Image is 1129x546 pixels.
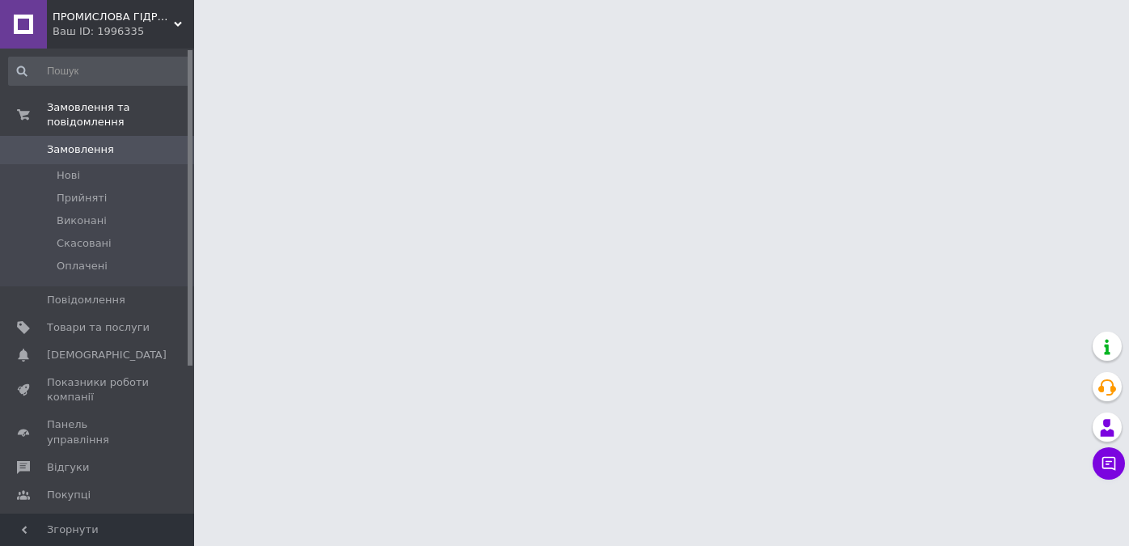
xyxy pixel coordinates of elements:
[57,191,107,205] span: Прийняті
[47,293,125,307] span: Повідомлення
[47,375,150,404] span: Показники роботи компанії
[47,417,150,447] span: Панель управління
[1093,447,1125,480] button: Чат з покупцем
[47,348,167,362] span: [DEMOGRAPHIC_DATA]
[47,142,114,157] span: Замовлення
[47,488,91,502] span: Покупці
[47,460,89,475] span: Відгуки
[53,24,194,39] div: Ваш ID: 1996335
[47,100,194,129] span: Замовлення та повідомлення
[57,214,107,228] span: Виконані
[57,168,80,183] span: Нові
[8,57,191,86] input: Пошук
[57,259,108,273] span: Оплачені
[47,320,150,335] span: Товари та послуги
[53,10,174,24] span: ПРОМИСЛОВА ГІДРОПОНІКА
[57,236,112,251] span: Скасовані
